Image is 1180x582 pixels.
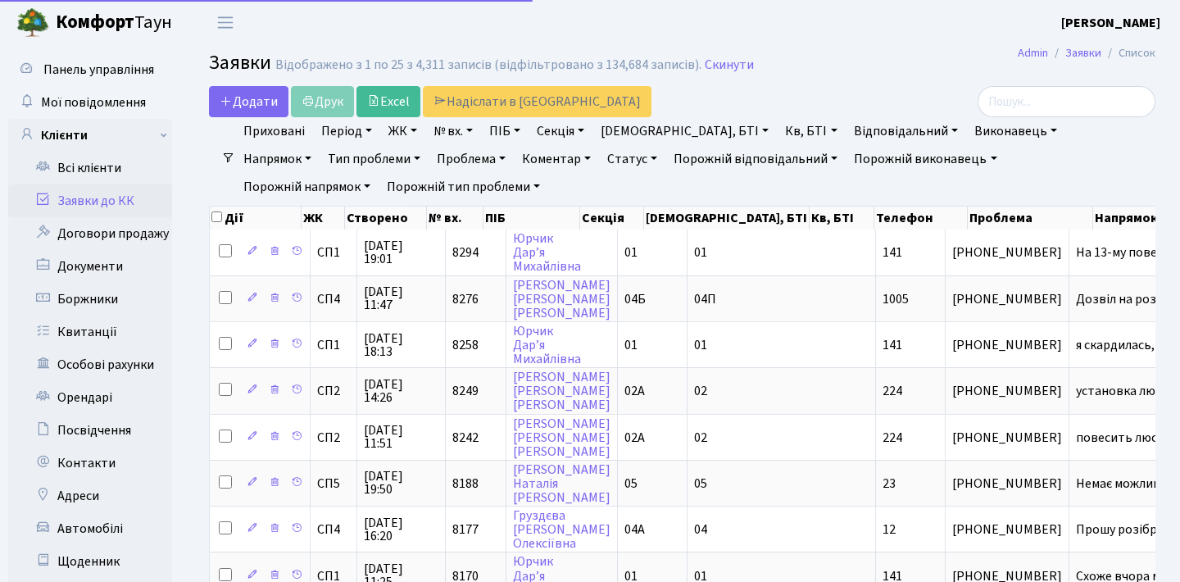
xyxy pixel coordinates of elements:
span: 8242 [452,429,479,447]
span: [PHONE_NUMBER] [952,293,1062,306]
span: 8294 [452,243,479,261]
th: Дії [210,207,302,230]
span: 8188 [452,475,479,493]
span: [PHONE_NUMBER] [952,384,1062,398]
th: Кв, БТІ [810,207,874,230]
a: Контакти [8,447,172,480]
a: [PERSON_NAME][PERSON_NAME][PERSON_NAME] [513,415,610,461]
span: [PHONE_NUMBER] [952,523,1062,536]
span: 02 [694,429,707,447]
span: 01 [624,243,638,261]
span: [DATE] 11:47 [364,285,438,311]
th: Створено [345,207,427,230]
span: 141 [883,336,902,354]
span: 01 [624,336,638,354]
a: Excel [356,86,420,117]
span: 01 [694,243,707,261]
span: СП1 [317,339,350,352]
a: Проблема [430,145,512,173]
th: № вх. [427,207,483,230]
a: Порожній напрямок [237,173,377,201]
span: [DATE] 18:13 [364,332,438,358]
span: [PHONE_NUMBER] [952,477,1062,490]
a: Адреси [8,480,172,512]
a: Клієнти [8,119,172,152]
a: Відповідальний [847,117,964,145]
a: Скинути [705,57,754,73]
a: [PERSON_NAME]Наталія[PERSON_NAME] [513,461,610,507]
span: 8276 [452,290,479,308]
a: [PERSON_NAME] [1061,13,1160,33]
span: 01 [694,336,707,354]
a: Тип проблеми [321,145,427,173]
a: Кв, БТІ [778,117,843,145]
a: Панель управління [8,53,172,86]
a: ЖК [382,117,424,145]
a: № вх. [427,117,479,145]
a: Щоденник [8,545,172,578]
span: 05 [624,475,638,493]
span: СП1 [317,246,350,259]
a: [PERSON_NAME][PERSON_NAME][PERSON_NAME] [513,368,610,414]
a: Порожній тип проблеми [380,173,547,201]
a: Боржники [8,283,172,316]
a: Договори продажу [8,217,172,250]
a: Порожній виконавець [847,145,1003,173]
span: Таун [56,9,172,37]
a: Заявки до КК [8,184,172,217]
span: 04П [694,290,716,308]
a: Порожній відповідальний [667,145,844,173]
span: [PHONE_NUMBER] [952,431,1062,444]
span: 04А [624,521,645,539]
span: Заявки [209,48,271,77]
span: 02А [624,382,645,400]
a: Приховані [237,117,311,145]
a: [DEMOGRAPHIC_DATA], БТІ [594,117,775,145]
a: Коментар [515,145,597,173]
th: Секція [580,207,645,230]
span: [DATE] 11:51 [364,424,438,450]
a: Напрямок [237,145,318,173]
nav: breadcrumb [993,36,1180,70]
span: 1005 [883,290,909,308]
span: СП4 [317,523,350,536]
span: 141 [883,243,902,261]
span: 05 [694,475,707,493]
span: СП2 [317,384,350,398]
a: Всі клієнти [8,152,172,184]
th: Телефон [874,207,968,230]
a: ЮрчикДар’яМихайлівна [513,230,581,275]
a: Документи [8,250,172,283]
img: logo.png [16,7,49,39]
span: Панель управління [43,61,154,79]
a: Період [315,117,379,145]
span: Мої повідомлення [41,93,146,111]
span: 04Б [624,290,646,308]
div: Відображено з 1 по 25 з 4,311 записів (відфільтровано з 134,684 записів). [275,57,701,73]
span: 04 [694,521,707,539]
span: 8249 [452,382,479,400]
span: 02А [624,429,645,447]
a: Виконавець [968,117,1064,145]
span: [PHONE_NUMBER] [952,246,1062,259]
a: ЮрчикДар’яМихайлівна [513,322,581,368]
a: ПІБ [483,117,527,145]
span: 23 [883,475,896,493]
span: Додати [220,93,278,111]
th: Проблема [968,207,1093,230]
th: ЖК [302,207,345,230]
a: Автомобілі [8,512,172,545]
a: Груздєва[PERSON_NAME]Олексіївна [513,507,610,552]
th: ПІБ [483,207,579,230]
a: Мої повідомлення [8,86,172,119]
a: Статус [601,145,664,173]
span: 224 [883,429,902,447]
span: [DATE] 19:01 [364,239,438,266]
span: [PHONE_NUMBER] [952,339,1062,352]
th: [DEMOGRAPHIC_DATA], БТІ [644,207,810,230]
a: Орендарі [8,381,172,414]
a: Квитанції [8,316,172,348]
span: СП5 [317,477,350,490]
b: Комфорт [56,9,134,35]
li: Список [1101,44,1155,62]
